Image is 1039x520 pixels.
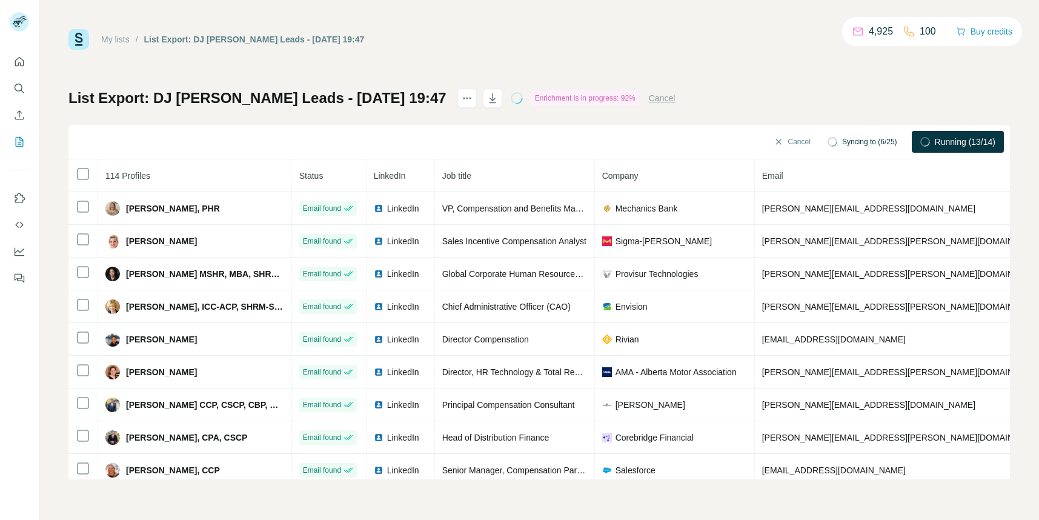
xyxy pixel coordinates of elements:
span: Sigma-[PERSON_NAME] [616,235,712,247]
img: Surfe Logo [68,29,89,50]
span: Email found [303,367,341,378]
span: LinkedIn [387,268,419,280]
p: 100 [920,24,936,39]
span: Email found [303,268,341,279]
img: company-logo [602,400,612,410]
button: Cancel [765,131,819,153]
span: VP, Compensation and Benefits Manager [442,204,597,213]
span: Provisur Technologies [616,268,699,280]
button: Cancel [649,92,676,104]
img: Avatar [105,201,120,216]
img: company-logo [602,269,612,279]
span: [EMAIL_ADDRESS][DOMAIN_NAME] [762,335,906,344]
span: LinkedIn [387,235,419,247]
span: Principal Compensation Consultant [442,400,575,410]
span: Email found [303,203,341,214]
img: company-logo [602,433,612,442]
div: Enrichment is in progress: 92% [531,91,639,105]
span: Director Compensation [442,335,529,344]
li: / [136,33,138,45]
img: Avatar [105,267,120,281]
img: LinkedIn logo [374,400,383,410]
button: Use Surfe API [10,214,29,236]
span: AMA - Alberta Motor Association [616,366,737,378]
span: Sales Incentive Compensation Analyst [442,236,586,246]
p: 4,925 [869,24,893,39]
button: Quick start [10,51,29,73]
img: LinkedIn logo [374,204,383,213]
span: [PERSON_NAME] MSHR, MBA, SHRM-SCP [126,268,284,280]
img: Avatar [105,365,120,379]
span: Email found [303,432,341,443]
span: Syncing to (6/25) [842,136,897,147]
img: company-logo [602,335,612,344]
span: Senior Manager, Compensation Partner [442,465,592,475]
span: [PERSON_NAME], ICC-ACP, SHRM-SCP [126,301,284,313]
span: Email found [303,236,341,247]
span: LinkedIn [387,399,419,411]
span: [PERSON_NAME][EMAIL_ADDRESS][DOMAIN_NAME] [762,204,975,213]
button: Buy credits [956,23,1012,40]
img: LinkedIn logo [374,269,383,279]
span: Status [299,171,324,181]
span: LinkedIn [374,171,406,181]
span: Corebridge Financial [616,432,694,444]
img: Avatar [105,398,120,412]
img: LinkedIn logo [374,335,383,344]
img: Avatar [105,430,120,445]
img: company-logo [602,465,612,475]
span: [EMAIL_ADDRESS][DOMAIN_NAME] [762,465,906,475]
a: My lists [101,35,130,44]
img: company-logo [602,367,612,377]
img: company-logo [602,204,612,213]
img: LinkedIn logo [374,302,383,312]
span: Company [602,171,639,181]
span: LinkedIn [387,366,419,378]
span: Email found [303,465,341,476]
img: LinkedIn logo [374,433,383,442]
span: LinkedIn [387,301,419,313]
span: LinkedIn [387,202,419,215]
span: Email found [303,399,341,410]
span: Global Corporate Human Resources Manager [442,269,616,279]
span: [PERSON_NAME][EMAIL_ADDRESS][DOMAIN_NAME] [762,400,975,410]
h1: List Export: DJ [PERSON_NAME] Leads - [DATE] 19:47 [68,88,446,108]
button: Feedback [10,267,29,289]
span: Job title [442,171,471,181]
span: [PERSON_NAME] [616,399,685,411]
span: Email found [303,301,341,312]
span: Chief Administrative Officer (CAO) [442,302,571,312]
img: LinkedIn logo [374,367,383,377]
span: Rivian [616,333,639,345]
span: 114 Profiles [105,171,150,181]
span: [PERSON_NAME] [126,333,197,345]
img: Avatar [105,234,120,248]
span: Director, HR Technology & Total Rewards [442,367,597,377]
span: Email found [303,334,341,345]
button: My lists [10,131,29,153]
button: Dashboard [10,241,29,262]
span: [PERSON_NAME], CPA, CSCP [126,432,247,444]
button: Search [10,78,29,99]
span: Running (13/14) [935,136,995,148]
img: company-logo [602,236,612,246]
span: Email [762,171,783,181]
img: Avatar [105,299,120,314]
span: Envision [616,301,648,313]
span: Salesforce [616,464,656,476]
span: Mechanics Bank [616,202,678,215]
div: List Export: DJ [PERSON_NAME] Leads - [DATE] 19:47 [144,33,365,45]
span: [PERSON_NAME] [126,366,197,378]
span: [PERSON_NAME], PHR [126,202,220,215]
img: Avatar [105,332,120,347]
span: LinkedIn [387,432,419,444]
img: Avatar [105,463,120,478]
span: Head of Distribution Finance [442,433,549,442]
button: Enrich CSV [10,104,29,126]
span: [PERSON_NAME] [126,235,197,247]
img: company-logo [602,302,612,312]
span: LinkedIn [387,464,419,476]
span: LinkedIn [387,333,419,345]
span: [PERSON_NAME] CCP, CSCP, CBP, GRP [126,399,284,411]
span: [PERSON_NAME], CCP [126,464,220,476]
